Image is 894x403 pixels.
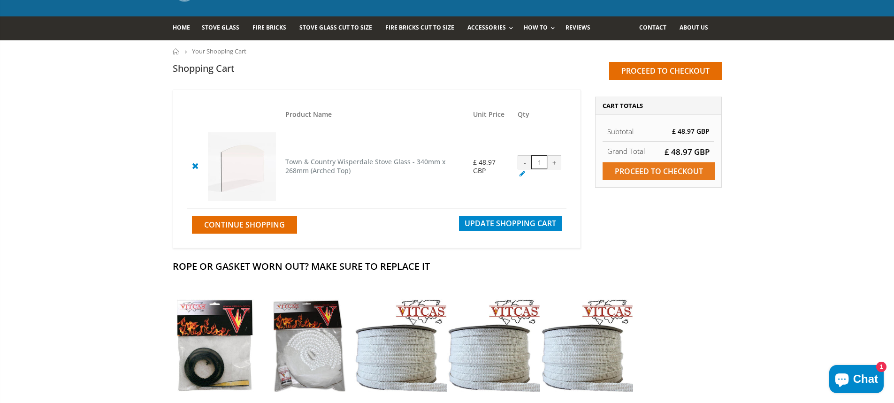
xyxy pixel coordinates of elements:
[202,23,239,31] span: Stove Glass
[547,155,561,169] div: +
[540,299,633,392] img: Vitcas stove glass bedding in tape
[826,365,886,395] inbox-online-store-chat: Shopify online store chat
[168,299,261,392] img: Vitcas stove glass bedding in tape
[204,220,285,230] span: Continue Shopping
[607,127,634,136] span: Subtotal
[202,16,246,40] a: Stove Glass
[639,23,666,31] span: Contact
[524,16,559,40] a: How To
[467,16,517,40] a: Accessories
[447,299,540,392] img: Vitcas stove glass bedding in tape
[299,16,379,40] a: Stove Glass Cut To Size
[192,216,297,234] a: Continue Shopping
[680,23,708,31] span: About us
[385,16,461,40] a: Fire Bricks Cut To Size
[354,299,447,392] img: Vitcas stove glass bedding in tape
[518,155,532,169] div: -
[192,47,246,55] span: Your Shopping Cart
[465,218,556,228] span: Update Shopping Cart
[285,157,446,175] a: Town & Country Wisperdale Stove Glass - 340mm x 268mm (Arched Top)
[473,158,496,175] span: £ 48.97 GBP
[208,132,276,200] img: Town & Country Wisperdale Stove Glass - 340mm x 268mm (Arched Top)
[252,23,286,31] span: Fire Bricks
[385,23,454,31] span: Fire Bricks Cut To Size
[459,216,562,231] button: Update Shopping Cart
[261,299,354,392] img: Vitcas white rope, glue and gloves kit 10mm
[603,162,715,180] input: Proceed to checkout
[252,16,293,40] a: Fire Bricks
[607,146,645,156] strong: Grand Total
[468,104,513,125] th: Unit Price
[680,16,715,40] a: About us
[173,23,190,31] span: Home
[173,260,722,273] h2: Rope Or Gasket Worn Out? Make Sure To Replace It
[513,104,566,125] th: Qty
[467,23,505,31] span: Accessories
[173,48,180,54] a: Home
[565,16,597,40] a: Reviews
[565,23,590,31] span: Reviews
[173,16,197,40] a: Home
[299,23,372,31] span: Stove Glass Cut To Size
[524,23,548,31] span: How To
[173,62,235,75] h1: Shopping Cart
[609,62,722,80] input: Proceed to checkout
[672,127,710,136] span: £ 48.97 GBP
[639,16,673,40] a: Contact
[281,104,468,125] th: Product Name
[665,146,710,157] span: £ 48.97 GBP
[603,101,643,110] span: Cart Totals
